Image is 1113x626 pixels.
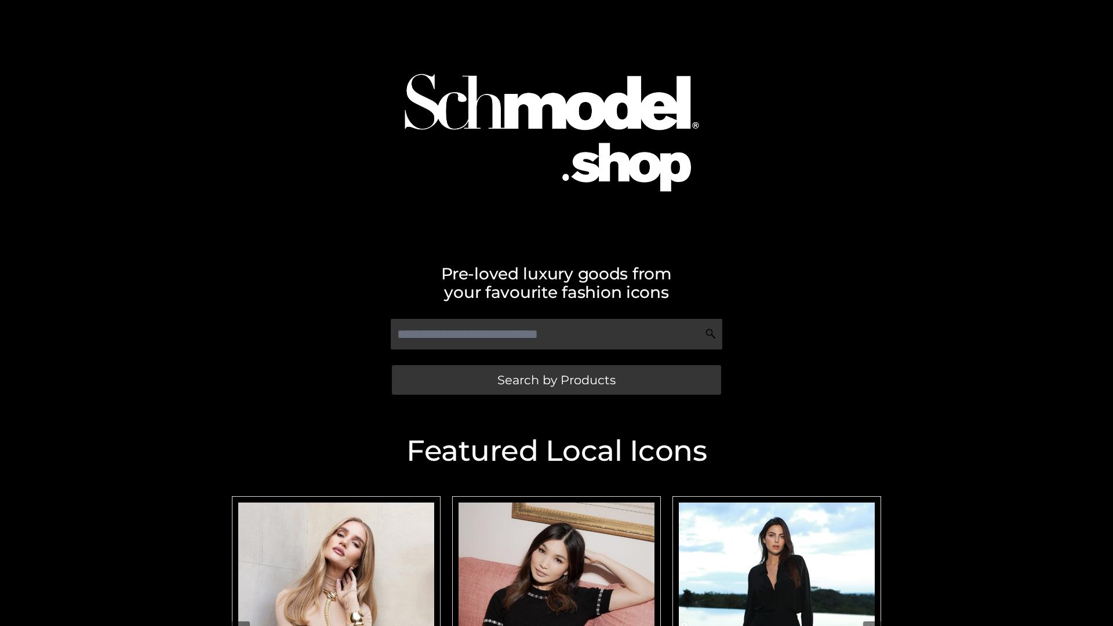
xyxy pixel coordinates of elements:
img: Search Icon [705,328,716,340]
span: Search by Products [497,374,616,386]
h2: Featured Local Icons​ [226,436,887,465]
a: Search by Products [392,365,721,395]
h2: Pre-loved luxury goods from your favourite fashion icons [226,264,887,301]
